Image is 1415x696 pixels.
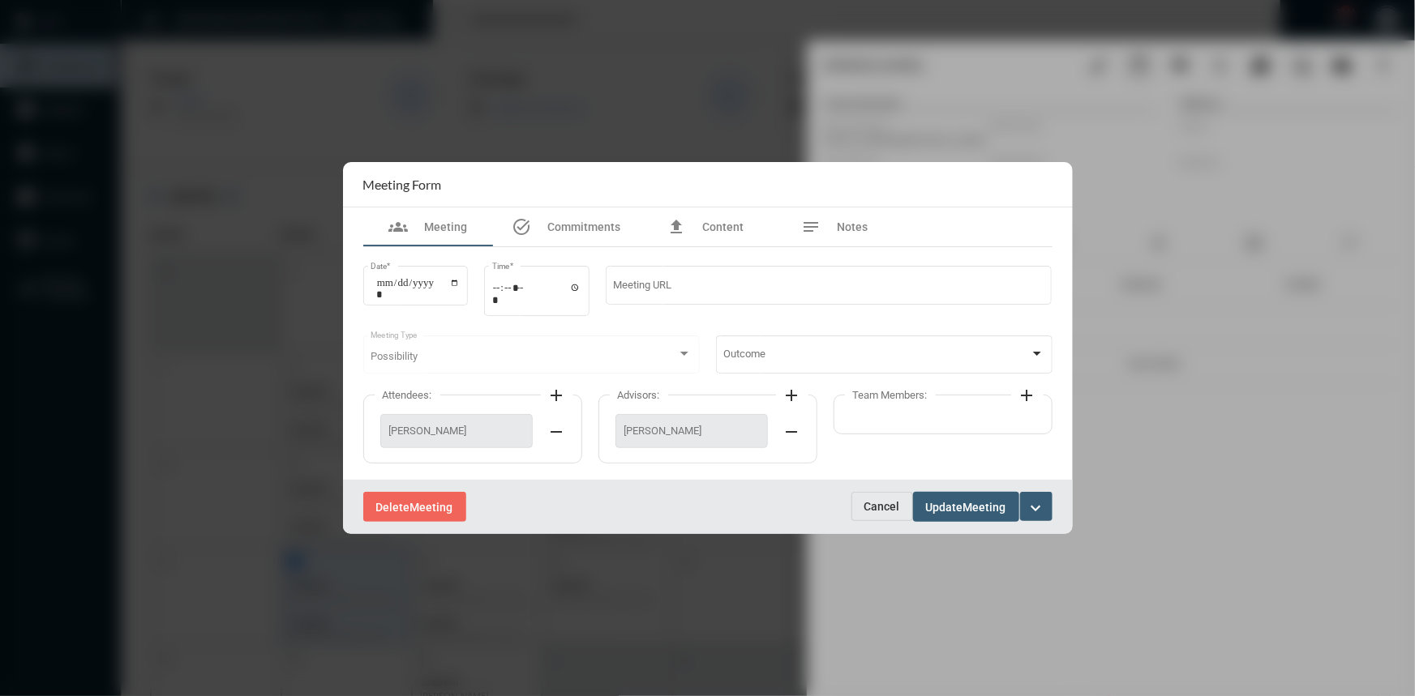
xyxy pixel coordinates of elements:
[1027,498,1046,518] mat-icon: expand_more
[851,492,913,521] button: Cancel
[783,422,802,442] mat-icon: remove
[424,220,467,233] span: Meeting
[363,177,442,192] h2: Meeting Form
[783,386,802,405] mat-icon: add
[845,389,936,401] label: Team Members:
[375,389,440,401] label: Attendees:
[389,425,524,437] span: [PERSON_NAME]
[963,501,1006,514] span: Meeting
[548,220,621,233] span: Commitments
[363,492,466,522] button: DeleteMeeting
[512,217,532,237] mat-icon: task_alt
[388,217,408,237] mat-icon: groups
[864,500,900,513] span: Cancel
[610,389,668,401] label: Advisors:
[1018,386,1037,405] mat-icon: add
[838,220,868,233] span: Notes
[802,217,821,237] mat-icon: notes
[624,425,759,437] span: [PERSON_NAME]
[547,386,567,405] mat-icon: add
[376,501,410,514] span: Delete
[926,501,963,514] span: Update
[667,217,686,237] mat-icon: file_upload
[371,350,418,362] span: Possibility
[702,220,744,233] span: Content
[913,492,1019,522] button: UpdateMeeting
[410,501,453,514] span: Meeting
[547,422,567,442] mat-icon: remove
